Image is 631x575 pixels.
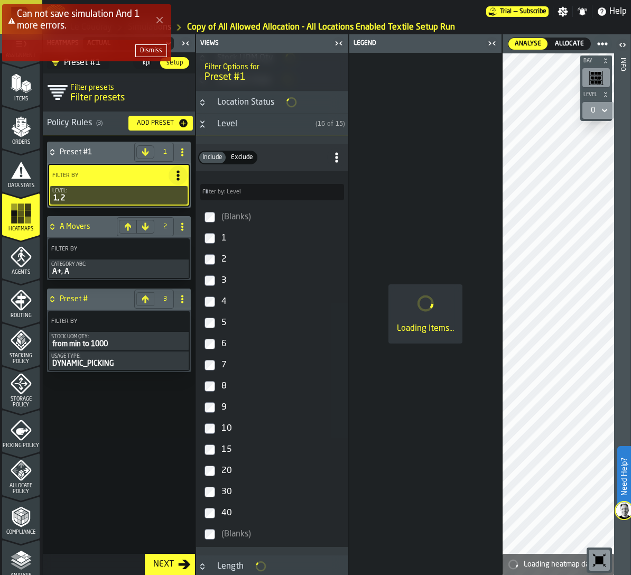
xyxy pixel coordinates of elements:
label: Filter By [49,316,170,327]
label: InputCheckbox-label-react-aria4097445997-:r1m1: [198,333,346,355]
input: InputCheckbox-label-react-aria4097445997-:r1lt: [205,254,215,265]
div: DYNAMIC_PICKING [51,359,187,368]
div: thumb [199,152,226,163]
div: InputCheckbox-react-aria4097445997-:r1lq: [219,441,344,458]
span: 2 [161,223,169,230]
li: menu Storage Policy [2,366,40,409]
div: InputCheckbox-react-aria4097445997-:r1m0: [219,314,344,331]
div: InputCheckbox-react-aria4097445997-:r1l4: [219,209,344,226]
span: ) [343,121,345,127]
div: Info [619,55,626,572]
button: button-Next [145,554,195,575]
li: menu Allocate Policy [2,453,40,495]
li: menu Items [2,63,40,105]
a: logo-header [505,552,564,573]
li: menu Compliance [2,496,40,539]
input: label [200,184,344,200]
div: Preset #1 [47,142,130,163]
div: Stock UOM Qty: [51,334,187,340]
span: of [327,121,333,127]
span: ( [315,121,318,127]
div: 1, 2 [52,194,185,202]
span: Routing [2,313,40,319]
span: label [202,189,241,196]
div: thumb [228,152,256,163]
div: InputCheckbox-react-aria4097445997-:r1m3: [219,378,344,395]
label: InputCheckbox-label-react-aria4097445997-:r1le: [198,418,346,439]
button: Stock UOM Qty:from min to 1000 [49,332,189,350]
div: PolicyFilterItem-Stock UOM Qty [49,332,189,350]
span: Agents [2,270,40,275]
label: button-switch-multi-Include [198,151,227,164]
div: Location Status [211,96,281,109]
input: InputCheckbox-label-react-aria4097445997-:r1ls: [205,233,215,244]
label: InputCheckbox-label-react-aria4097445997-:r1lv: [198,291,346,312]
div: Level [211,118,311,131]
div: InputCheckbox-react-aria4097445997-:r1lv: [219,293,344,310]
li: menu Picking Policy [2,410,40,452]
h4: A Movers [60,222,113,231]
button: Close Error [152,13,167,27]
label: Filter By [50,170,169,181]
li: menu Routing [2,280,40,322]
div: DropdownMenuValue- [591,106,595,115]
div: Next [149,558,178,571]
div: from min to 1000 [51,340,187,348]
input: InputCheckbox-label-react-aria4097445997-:r1li: [205,508,215,518]
div: InputCheckbox-react-aria4097445997-:r1m5: [219,526,344,543]
div: InputCheckbox-react-aria4097445997-:r1lh: [219,484,344,500]
span: Orders [2,140,40,145]
input: InputCheckbox-label-react-aria4097445997-:r1lh: [205,487,215,497]
input: InputCheckbox-label-react-aria4097445997-:r1l4: [205,212,215,222]
label: InputCheckbox-label-react-aria4097445997-:r1m3: [198,376,346,397]
div: DropdownMenuValue- [587,104,610,117]
label: InputCheckbox-label-react-aria4097445997-:r1lu: [198,270,346,291]
div: title-Preset #1 [196,53,348,91]
span: (Blanks) [221,213,251,221]
span: Storage Policy [2,396,40,408]
button: Button-Length-closed [196,562,209,571]
div: Category ABC: [51,262,187,267]
button: button-Add Preset [128,116,193,131]
button: Button-Location Status-closed [196,98,209,107]
div: button-toolbar-undefined [587,548,612,573]
div: InputCheckbox-react-aria4097445997-:r1lt: [219,251,344,268]
span: Stacking Policy [2,353,40,365]
span: Heatmaps [2,226,40,232]
label: InputCheckbox-label-react-aria4097445997-:r1lq: [198,439,346,460]
span: Allocate Policy [2,483,40,495]
span: Exclude [229,153,255,162]
li: menu Orders [2,106,40,149]
span: 1 [161,149,169,156]
div: Preset # [47,289,130,310]
label: InputCheckbox-label-react-aria4097445997-:r1m0: [198,312,346,333]
button: Category ABC:A+, A [49,259,189,278]
div: PolicyFilterItem-Category ABC [49,259,189,278]
input: InputCheckbox-label-react-aria4097445997-:r1m0: [205,318,215,328]
h4: Preset #1 [60,148,130,156]
div: InputCheckbox-react-aria4097445997-:r1m2: [219,357,344,374]
label: Need Help? [618,447,630,506]
label: Filter By [49,244,170,255]
input: InputCheckbox-label-react-aria4097445997-:r1lq: [205,444,215,455]
div: Add Preset [133,119,178,127]
div: Length [211,560,250,573]
span: Picking Policy [2,443,40,449]
label: button-switch-multi-Exclude [227,151,257,164]
label: InputCheckbox-label-react-aria4097445997-:r1lt: [198,249,346,270]
div: InputCheckbox-react-aria4097445997-:r1le: [219,420,344,437]
label: InputCheckbox-label-react-aria4097445997-:r1l4: [198,207,346,228]
input: InputCheckbox-label-react-aria4097445997-:r1m4: [205,402,215,413]
div: InputCheckbox-react-aria4097445997-:r1m4: [219,399,344,416]
label: InputCheckbox-label-react-aria4097445997-:r1lg: [198,460,346,481]
h4: Preset # [60,295,130,303]
div: Policy Rules [47,117,120,129]
div: button-toolbar-undefined [580,66,612,89]
input: InputCheckbox-label-react-aria4097445997-:r1lg: [205,466,215,476]
input: InputCheckbox-label-react-aria4097445997-:r1m3: [205,381,215,392]
li: menu Stacking Policy [2,323,40,365]
div: Usage Type: [51,354,187,359]
input: InputCheckbox-label-react-aria4097445997-:r1m2: [205,360,215,370]
div: InputCheckbox-react-aria4097445997-:r1lg: [219,462,344,479]
button: button- [580,89,612,100]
